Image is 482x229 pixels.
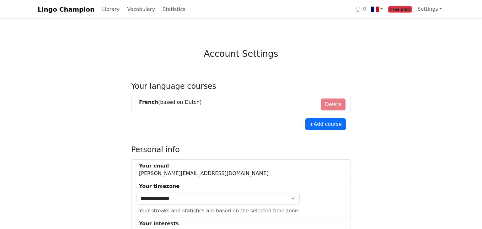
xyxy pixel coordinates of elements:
span: 0 [363,5,366,13]
div: [PERSON_NAME][EMAIL_ADDRESS][DOMAIN_NAME] [139,162,269,177]
h4: Your language courses [131,82,351,91]
a: Free plan [385,3,415,16]
div: Your interests [139,220,345,227]
strong: French [139,99,158,105]
img: fr.svg [371,6,379,13]
h4: Personal info [131,145,351,154]
div: Your timezone [139,183,300,190]
a: Library [99,3,122,16]
a: Settings [415,3,444,15]
div: (based on Dutch ) [139,99,202,106]
div: Your email [139,162,269,170]
a: Vocabulary [125,3,158,16]
a: Statistics [160,3,188,16]
h3: Account Settings [204,49,278,59]
button: +Add course [305,118,346,130]
div: Your streaks and statistics are based on the selected time zone. [139,207,300,215]
a: 0 [353,3,369,16]
span: Free plan [388,6,413,13]
select: Select Time Zone [137,193,300,205]
a: Lingo Champion [38,3,94,16]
